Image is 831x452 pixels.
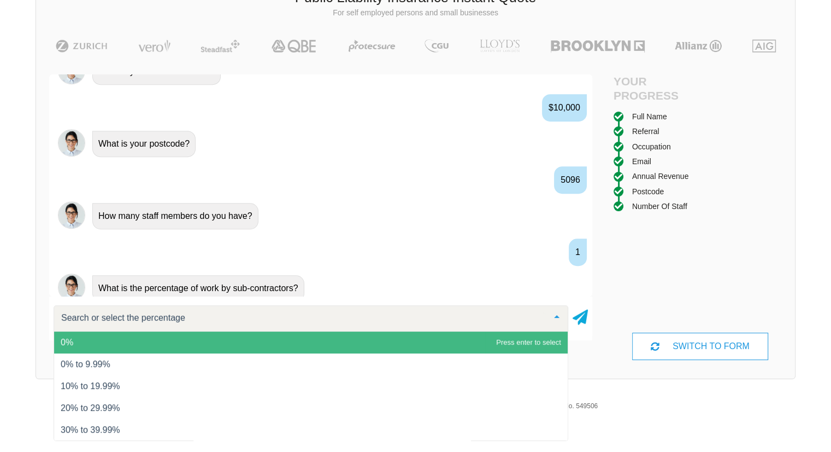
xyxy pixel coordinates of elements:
[61,360,110,369] span: 0% to 9.99%
[61,403,120,413] span: 20% to 29.99%
[546,39,649,53] img: Brooklyn | Public Liability Insurance
[632,333,768,360] div: SWITCH TO FORM
[58,274,85,301] img: Chatbot | PLI
[44,8,787,19] p: For self employed persons and small businesses
[51,39,113,53] img: Zurich | Public Liability Insurance
[632,125,659,137] div: Referral
[265,39,324,53] img: QBE | Public Liability Insurance
[61,381,120,391] span: 10% to 19.99%
[344,39,399,53] img: Protecsure | Public Liability Insurance
[92,275,304,302] div: What is the percentage of work by sub-contractors?
[133,39,175,53] img: Vero | Public Liability Insurance
[92,203,258,229] div: How many staff members do you have?
[58,201,85,229] img: Chatbot | PLI
[474,39,526,53] img: LLOYD's | Public Liability Insurance
[58,129,85,157] img: Chatbot | PLI
[632,155,651,167] div: Email
[632,170,689,182] div: Annual Revenue
[61,338,73,347] span: 0%
[669,39,727,53] img: Allianz | Public Liability Insurance
[61,425,120,434] span: 30% to 39.99%
[614,74,700,102] h4: Your Progress
[632,141,671,153] div: Occupation
[420,39,453,53] img: CGU | Public Liability Insurance
[554,166,587,194] div: 5096
[196,39,244,53] img: Steadfast | Public Liability Insurance
[569,239,587,266] div: 1
[748,39,780,53] img: AIG | Public Liability Insurance
[58,312,546,323] input: Search or select the percentage
[632,111,667,123] div: Full Name
[542,94,587,121] div: $10,000
[92,131,196,157] div: What is your postcode?
[632,186,664,198] div: Postcode
[632,200,687,212] div: Number of staff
